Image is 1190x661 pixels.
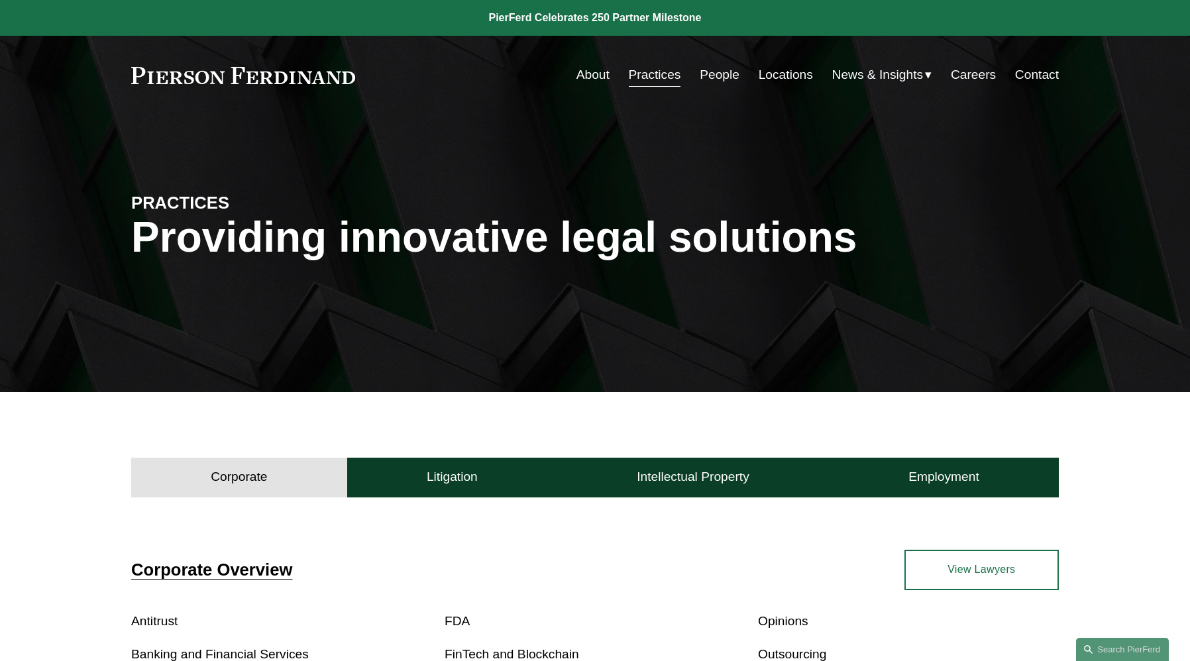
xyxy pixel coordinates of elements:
h4: Employment [908,469,979,485]
a: View Lawyers [904,550,1059,589]
a: Opinions [758,614,808,628]
a: Contact [1015,62,1059,87]
a: folder dropdown [832,62,932,87]
a: Antitrust [131,614,178,628]
a: Practices [629,62,681,87]
a: Banking and Financial Services [131,647,309,661]
a: FDA [445,614,470,628]
a: Corporate Overview [131,560,292,579]
h1: Providing innovative legal solutions [131,213,1059,262]
h4: Intellectual Property [637,469,749,485]
h4: Litigation [427,469,478,485]
a: Careers [951,62,996,87]
a: About [576,62,610,87]
h4: PRACTICES [131,192,363,213]
a: Search this site [1076,638,1169,661]
span: News & Insights [832,64,924,87]
a: Locations [759,62,813,87]
a: People [700,62,739,87]
a: Outsourcing [758,647,826,661]
h4: Corporate [211,469,267,485]
a: FinTech and Blockchain [445,647,579,661]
